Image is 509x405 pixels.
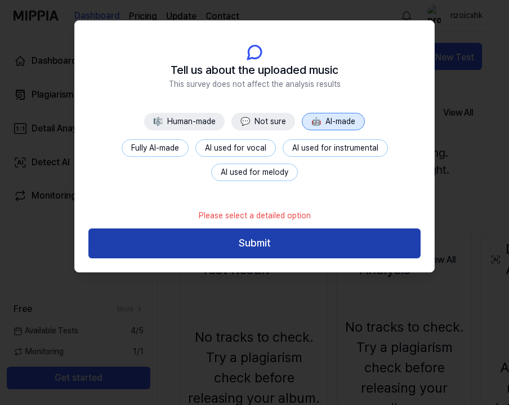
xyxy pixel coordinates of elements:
[211,164,298,181] button: AI used for melody
[88,228,421,258] button: Submit
[144,113,225,130] button: 🎼Human-made
[240,117,250,126] span: 💬
[283,139,388,157] button: AI used for instrumental
[153,117,163,126] span: 🎼
[122,139,189,157] button: Fully AI-made
[302,113,365,130] button: 🤖AI-made
[311,117,321,126] span: 🤖
[195,139,276,157] button: AI used for vocal
[192,203,318,228] div: Please select a detailed option
[171,61,338,78] span: Tell us about the uploaded music
[231,113,295,130] button: 💬Not sure
[169,78,341,90] span: This survey does not affect the analysis results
